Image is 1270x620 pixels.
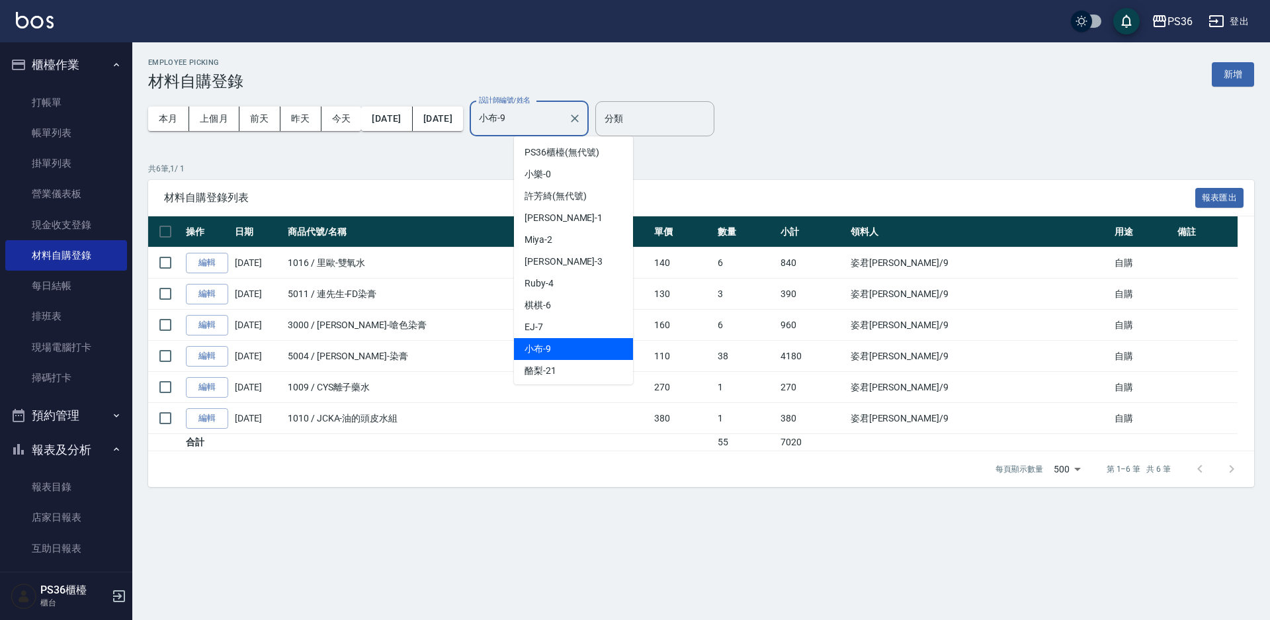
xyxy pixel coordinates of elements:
a: 掃碼打卡 [5,363,127,393]
button: 前天 [239,107,280,131]
span: 許芳綺 (無代號) [525,189,587,203]
button: 登出 [1203,9,1254,34]
p: 櫃台 [40,597,108,609]
td: 自購 [1111,310,1175,341]
td: 姿君[PERSON_NAME] /9 [847,247,1111,279]
a: 編輯 [186,284,228,304]
p: 每頁顯示數量 [995,463,1043,475]
a: 現金收支登錄 [5,210,127,240]
th: 領料人 [847,216,1111,247]
th: 日期 [232,216,284,247]
td: 姿君[PERSON_NAME] /9 [847,403,1111,434]
td: 姿君[PERSON_NAME] /9 [847,310,1111,341]
td: 合計 [183,434,232,451]
td: 4180 [777,341,847,372]
button: 上個月 [189,107,239,131]
td: [DATE] [232,279,284,310]
th: 單價 [651,216,714,247]
td: 5011 / 連先生-FD染膏 [284,279,651,310]
td: 110 [651,341,714,372]
span: [PERSON_NAME] -1 [525,211,603,225]
button: 新增 [1212,62,1254,87]
th: 商品代號/名稱 [284,216,651,247]
button: Clear [566,109,584,128]
button: 報表匯出 [1195,188,1244,208]
td: 130 [651,279,714,310]
td: 270 [777,372,847,403]
td: 姿君[PERSON_NAME] /9 [847,372,1111,403]
td: 7020 [777,434,847,451]
td: 55 [714,434,778,451]
button: save [1113,8,1140,34]
td: 3000 / [PERSON_NAME]-嗆色染膏 [284,310,651,341]
td: [DATE] [232,310,284,341]
a: 掛單列表 [5,148,127,179]
span: PS36櫃檯 (無代號) [525,146,599,159]
th: 備註 [1174,216,1238,247]
a: 報表匯出 [1195,191,1244,203]
button: 報表及分析 [5,433,127,467]
td: 390 [777,279,847,310]
td: 960 [777,310,847,341]
p: 共 6 筆, 1 / 1 [148,163,1254,175]
h3: 材料自購登錄 [148,72,243,91]
th: 數量 [714,216,778,247]
button: [DATE] [361,107,412,131]
td: 6 [714,247,778,279]
td: 840 [777,247,847,279]
a: 打帳單 [5,87,127,118]
a: 編輯 [186,315,228,335]
a: 編輯 [186,377,228,398]
td: 5004 / [PERSON_NAME]-染膏 [284,341,651,372]
img: Person [11,583,37,609]
a: 材料自購登錄 [5,240,127,271]
button: 昨天 [280,107,321,131]
a: 帳單列表 [5,118,127,148]
h2: Employee Picking [148,58,243,67]
a: 營業儀表板 [5,179,127,209]
td: 自購 [1111,403,1175,434]
td: 160 [651,310,714,341]
td: 姿君[PERSON_NAME] /9 [847,279,1111,310]
a: 現場電腦打卡 [5,332,127,363]
span: 小布 -9 [525,342,551,356]
button: 本月 [148,107,189,131]
td: 1009 / CYS離子藥水 [284,372,651,403]
button: 預約管理 [5,398,127,433]
td: 6 [714,310,778,341]
span: EJ -7 [525,320,543,334]
span: Miya -2 [525,233,552,247]
th: 用途 [1111,216,1175,247]
td: 1 [714,403,778,434]
a: 新增 [1212,67,1254,80]
a: 互助排行榜 [5,564,127,594]
td: 姿君[PERSON_NAME] /9 [847,341,1111,372]
td: 自購 [1111,279,1175,310]
a: 編輯 [186,346,228,367]
a: 報表目錄 [5,472,127,502]
th: 小計 [777,216,847,247]
a: 店家日報表 [5,502,127,533]
button: PS36 [1146,8,1198,35]
td: 1010 / JCKA-油的頭皮水組 [284,403,651,434]
a: 排班表 [5,301,127,332]
td: 38 [714,341,778,372]
td: 1016 / 里歐-雙氧水 [284,247,651,279]
button: [DATE] [413,107,463,131]
a: 編輯 [186,408,228,429]
h5: PS36櫃檯 [40,584,108,597]
td: 3 [714,279,778,310]
td: [DATE] [232,403,284,434]
td: 自購 [1111,247,1175,279]
span: [PERSON_NAME] -3 [525,255,603,269]
a: 互助日報表 [5,533,127,564]
td: [DATE] [232,341,284,372]
label: 設計師編號/姓名 [479,95,530,105]
span: 小樂 -0 [525,167,551,181]
td: 140 [651,247,714,279]
td: 270 [651,372,714,403]
a: 編輯 [186,253,228,273]
p: 第 1–6 筆 共 6 筆 [1107,463,1171,475]
td: 380 [777,403,847,434]
img: Logo [16,12,54,28]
